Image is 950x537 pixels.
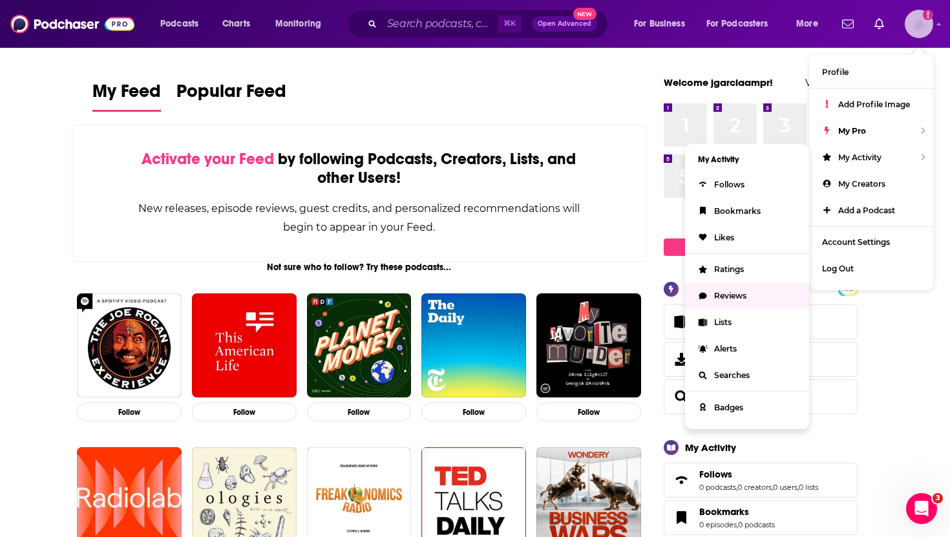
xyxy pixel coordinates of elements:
[809,59,933,85] a: Profile
[498,16,522,32] span: ⌘ K
[838,126,866,136] span: My Pro
[706,15,768,33] span: For Podcasters
[664,238,858,256] a: Create My Top 8
[787,14,834,34] button: open menu
[536,293,641,398] img: My Favorite Murder with Karen Kilgariff and Georgia Hardstark
[72,262,646,273] div: Not sure who to follow? Try these podcasts...
[809,229,933,255] a: Account Settings
[809,55,933,290] ul: Show profile menu
[176,80,286,110] span: Popular Feed
[664,76,773,89] a: Welcome jgarciaampr!
[421,403,526,421] button: Follow
[905,10,933,38] button: Show profile menu
[809,197,933,224] a: Add a Podcast
[214,14,258,34] a: Charts
[799,483,818,492] a: 0 lists
[838,205,895,215] span: Add a Podcast
[192,403,297,421] button: Follow
[664,379,858,414] span: Searches
[905,10,933,38] img: User Profile
[699,506,749,518] span: Bookmarks
[668,509,694,527] a: Bookmarks
[77,293,182,398] img: The Joe Rogan Experience
[905,10,933,38] span: Logged in as jgarciaampr
[809,91,933,118] a: Add Profile Image
[906,493,937,524] iframe: Intercom live chat
[307,293,412,398] img: Planet Money
[176,80,286,112] a: Popular Feed
[838,100,910,109] span: Add Profile Image
[796,15,818,33] span: More
[634,15,685,33] span: For Business
[699,469,818,480] a: Follows
[92,80,161,110] span: My Feed
[699,506,775,518] a: Bookmarks
[664,304,858,339] span: Lists
[822,67,849,77] span: Profile
[840,284,856,293] a: PRO
[77,403,182,421] button: Follow
[668,471,694,489] a: Follows
[625,14,701,34] button: open menu
[822,237,890,247] span: Account Settings
[92,80,161,112] a: My Feed
[307,403,412,421] button: Follow
[685,441,736,454] div: My Activity
[933,493,943,503] span: 3
[668,313,694,331] a: Lists
[664,342,858,377] a: Exports
[664,463,858,498] span: Follows
[151,14,215,34] button: open menu
[838,179,885,189] span: My Creators
[137,150,581,187] div: by following Podcasts, Creators, Lists, and other Users!
[838,153,881,162] span: My Activity
[737,483,772,492] a: 0 creators
[737,520,738,529] span: ,
[773,483,797,492] a: 0 users
[797,483,799,492] span: ,
[359,9,620,39] div: Search podcasts, credits, & more...
[664,500,858,535] span: Bookmarks
[142,149,274,169] span: Activate your Feed
[772,483,773,492] span: ,
[805,76,858,89] a: View Profile
[10,12,134,36] img: Podchaser - Follow, Share and Rate Podcasts
[699,469,732,480] span: Follows
[160,15,198,33] span: Podcasts
[822,264,854,273] span: Log Out
[275,15,321,33] span: Monitoring
[532,16,597,32] button: Open AdvancedNew
[192,293,297,398] img: This American Life
[573,8,596,20] span: New
[699,483,736,492] a: 0 podcasts
[809,171,933,197] a: My Creators
[668,350,694,368] span: Exports
[421,293,526,398] img: The Daily
[736,483,737,492] span: ,
[698,14,787,34] button: open menu
[738,520,775,529] a: 0 podcasts
[536,403,641,421] button: Follow
[668,388,694,406] a: Searches
[382,14,498,34] input: Search podcasts, credits, & more...
[869,13,889,35] a: Show notifications dropdown
[699,520,737,529] a: 0 episodes
[538,21,591,27] span: Open Advanced
[923,10,933,20] svg: Add a profile image
[837,13,859,35] a: Show notifications dropdown
[222,15,250,33] span: Charts
[137,199,581,237] div: New releases, episode reviews, guest credits, and personalized recommendations will begin to appe...
[266,14,338,34] button: open menu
